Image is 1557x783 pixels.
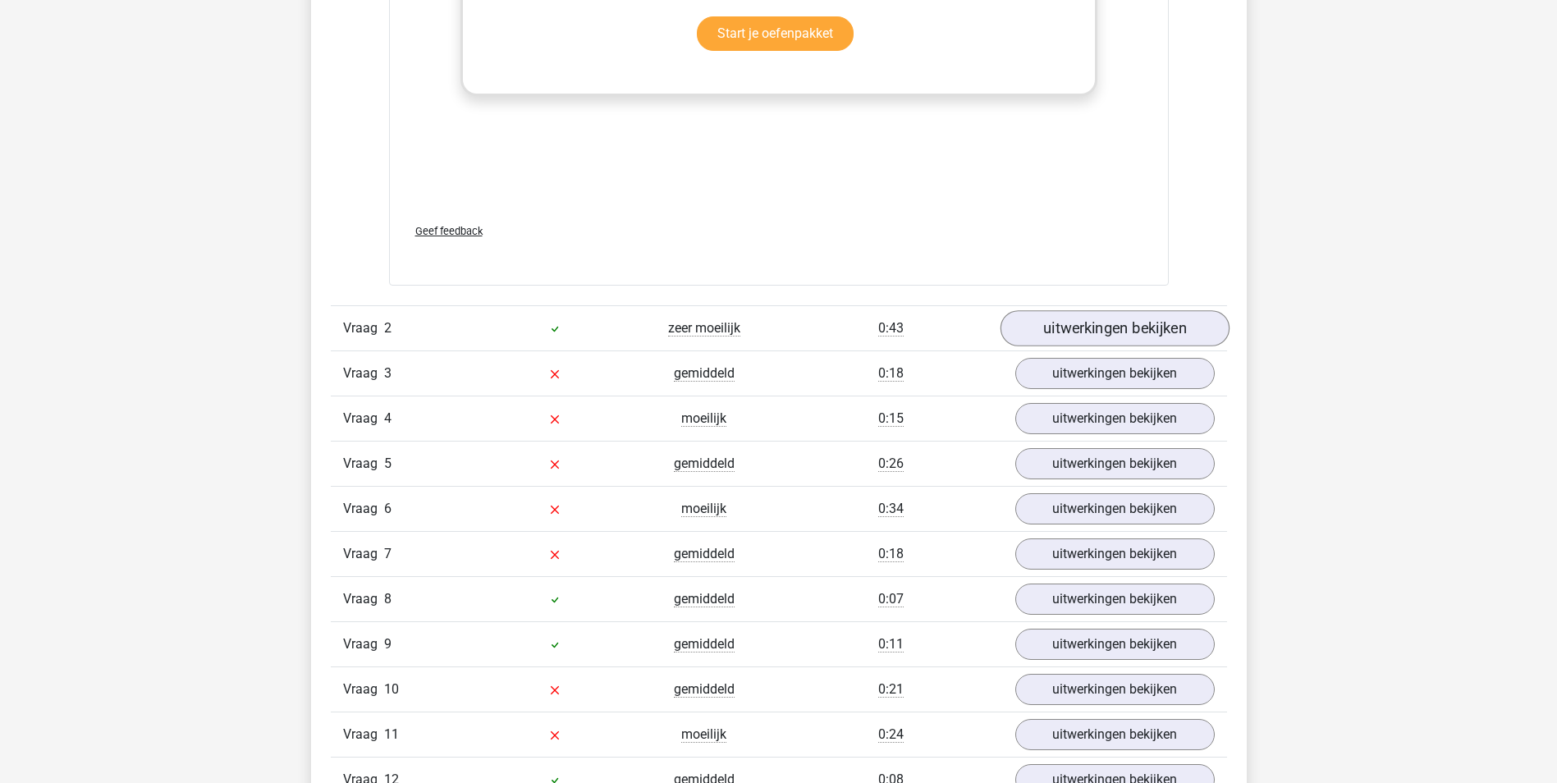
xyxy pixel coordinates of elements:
a: uitwerkingen bekijken [1015,493,1215,524]
span: moeilijk [681,501,726,517]
span: 0:11 [878,636,904,652]
span: 7 [384,546,392,561]
span: Vraag [343,634,384,654]
span: Vraag [343,454,384,474]
span: 6 [384,501,392,516]
span: gemiddeld [674,546,735,562]
span: Vraag [343,725,384,744]
a: uitwerkingen bekijken [1015,719,1215,750]
a: uitwerkingen bekijken [1015,403,1215,434]
a: Start je oefenpakket [697,16,854,51]
span: 0:43 [878,320,904,337]
a: uitwerkingen bekijken [1000,310,1229,346]
span: Vraag [343,680,384,699]
span: 0:21 [878,681,904,698]
span: 0:24 [878,726,904,743]
span: moeilijk [681,410,726,427]
a: uitwerkingen bekijken [1015,674,1215,705]
span: gemiddeld [674,681,735,698]
span: moeilijk [681,726,726,743]
span: 3 [384,365,392,381]
span: 0:18 [878,546,904,562]
span: Vraag [343,544,384,564]
span: 11 [384,726,399,742]
span: 5 [384,456,392,471]
span: zeer moeilijk [668,320,740,337]
span: gemiddeld [674,456,735,472]
span: gemiddeld [674,636,735,652]
span: 0:26 [878,456,904,472]
span: gemiddeld [674,591,735,607]
span: Vraag [343,409,384,428]
span: gemiddeld [674,365,735,382]
a: uitwerkingen bekijken [1015,538,1215,570]
span: Vraag [343,589,384,609]
span: Vraag [343,499,384,519]
span: 0:34 [878,501,904,517]
span: Geef feedback [415,225,483,237]
a: uitwerkingen bekijken [1015,584,1215,615]
span: 10 [384,681,399,697]
a: uitwerkingen bekijken [1015,629,1215,660]
span: 2 [384,320,392,336]
span: 8 [384,591,392,607]
span: Vraag [343,364,384,383]
span: 0:07 [878,591,904,607]
a: uitwerkingen bekijken [1015,358,1215,389]
span: 0:18 [878,365,904,382]
span: Vraag [343,318,384,338]
a: uitwerkingen bekijken [1015,448,1215,479]
span: 4 [384,410,392,426]
span: 9 [384,636,392,652]
span: 0:15 [878,410,904,427]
